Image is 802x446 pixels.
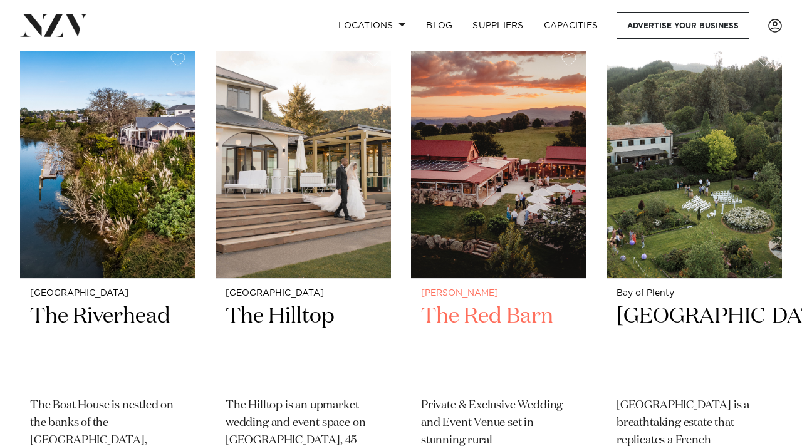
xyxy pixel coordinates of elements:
[328,12,416,39] a: Locations
[462,12,533,39] a: SUPPLIERS
[226,289,381,298] small: [GEOGRAPHIC_DATA]
[226,303,381,387] h2: The Hilltop
[617,303,772,387] h2: [GEOGRAPHIC_DATA]
[30,289,185,298] small: [GEOGRAPHIC_DATA]
[421,289,576,298] small: [PERSON_NAME]
[416,12,462,39] a: BLOG
[30,303,185,387] h2: The Riverhead
[617,12,749,39] a: Advertise your business
[20,14,88,36] img: nzv-logo.png
[617,289,772,298] small: Bay of Plenty
[534,12,608,39] a: Capacities
[421,303,576,387] h2: The Red Barn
